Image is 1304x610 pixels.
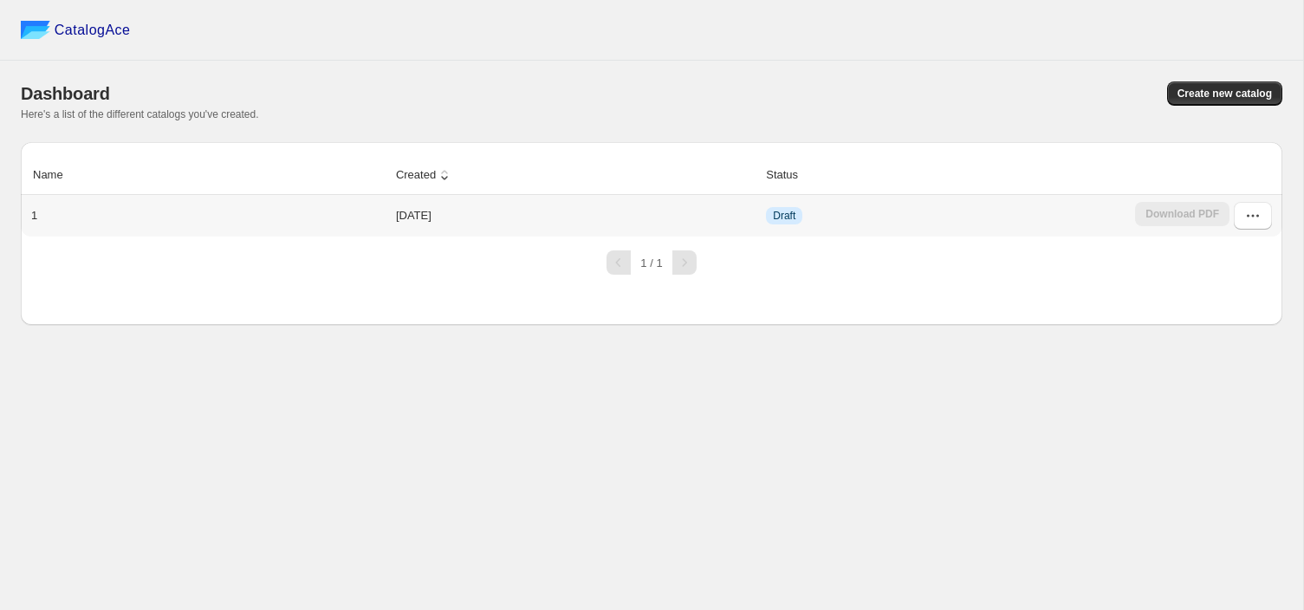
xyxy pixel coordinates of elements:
button: Created [393,159,456,191]
img: catalog ace [21,21,50,39]
button: Status [763,159,818,191]
span: CatalogAce [55,22,131,39]
span: Here's a list of the different catalogs you've created. [21,108,259,120]
span: Draft [773,209,795,223]
button: Create new catalog [1167,81,1282,106]
span: Create new catalog [1177,87,1272,101]
span: Dashboard [21,84,110,103]
button: Name [30,159,83,191]
td: [DATE] [391,195,761,237]
p: 1 [31,207,37,224]
span: 1 / 1 [640,256,662,269]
